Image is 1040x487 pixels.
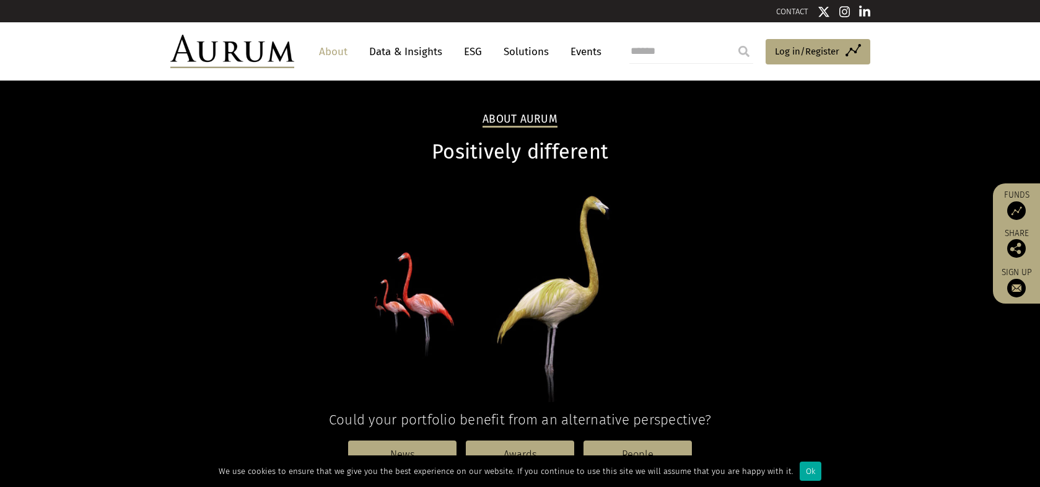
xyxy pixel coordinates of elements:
[800,462,821,481] div: Ok
[170,35,294,68] img: Aurum
[999,267,1034,297] a: Sign up
[1007,279,1026,297] img: Sign up to our newsletter
[776,7,808,16] a: CONTACT
[466,441,574,469] a: Awards
[999,229,1034,258] div: Share
[766,39,870,65] a: Log in/Register
[564,40,601,63] a: Events
[839,6,850,18] img: Instagram icon
[999,190,1034,220] a: Funds
[775,44,839,59] span: Log in/Register
[1007,201,1026,220] img: Access Funds
[497,40,555,63] a: Solutions
[458,40,488,63] a: ESG
[732,39,756,64] input: Submit
[583,441,692,469] a: People
[348,441,457,469] a: News
[859,6,870,18] img: Linkedin icon
[818,6,830,18] img: Twitter icon
[170,140,870,164] h1: Positively different
[363,40,448,63] a: Data & Insights
[1007,239,1026,258] img: Share this post
[170,411,870,428] h4: Could your portfolio benefit from an alternative perspective?
[483,113,557,128] h2: About Aurum
[313,40,354,63] a: About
